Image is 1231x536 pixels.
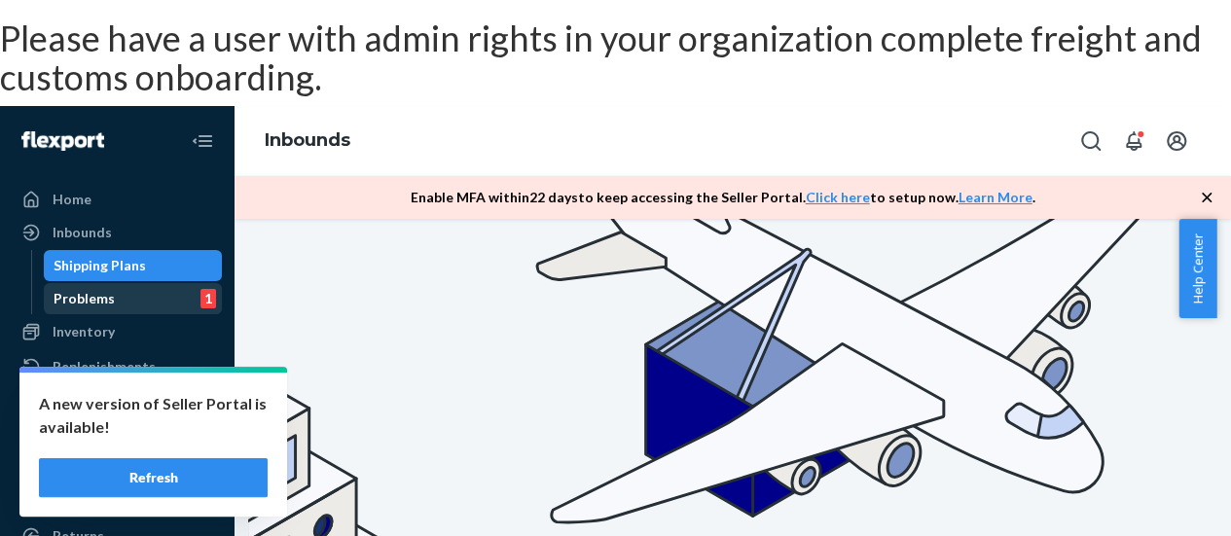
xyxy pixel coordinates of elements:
div: Problems [54,289,115,308]
div: 1 [200,289,216,308]
a: Inbounds [12,217,222,248]
a: Shipping Plans [44,250,223,281]
button: Open Search Box [1071,122,1110,161]
a: Parcel [12,419,222,450]
a: Replenishments [12,351,222,382]
a: Orders [12,384,222,415]
button: Open notifications [1114,122,1153,161]
button: Refresh [39,458,268,497]
div: Replenishments [53,357,156,376]
div: Inbounds [53,223,112,242]
ol: breadcrumbs [249,113,366,169]
a: Click here [806,189,870,205]
a: Inventory [12,316,222,347]
button: Open account menu [1157,122,1196,161]
button: Help Center [1178,219,1216,318]
div: Home [53,190,91,209]
a: Prep [12,487,222,518]
img: Flexport logo [21,131,104,151]
a: Learn More [959,189,1032,205]
div: Shipping Plans [54,256,146,275]
p: A new version of Seller Portal is available! [39,392,268,439]
a: Freight [12,454,222,485]
div: Inventory [53,322,115,341]
a: Home [12,184,222,215]
a: Inbounds [265,129,350,151]
p: Enable MFA within 22 days to keep accessing the Seller Portal. to setup now. . [411,188,1035,207]
a: Problems1 [44,283,223,314]
button: Close Navigation [183,122,222,161]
